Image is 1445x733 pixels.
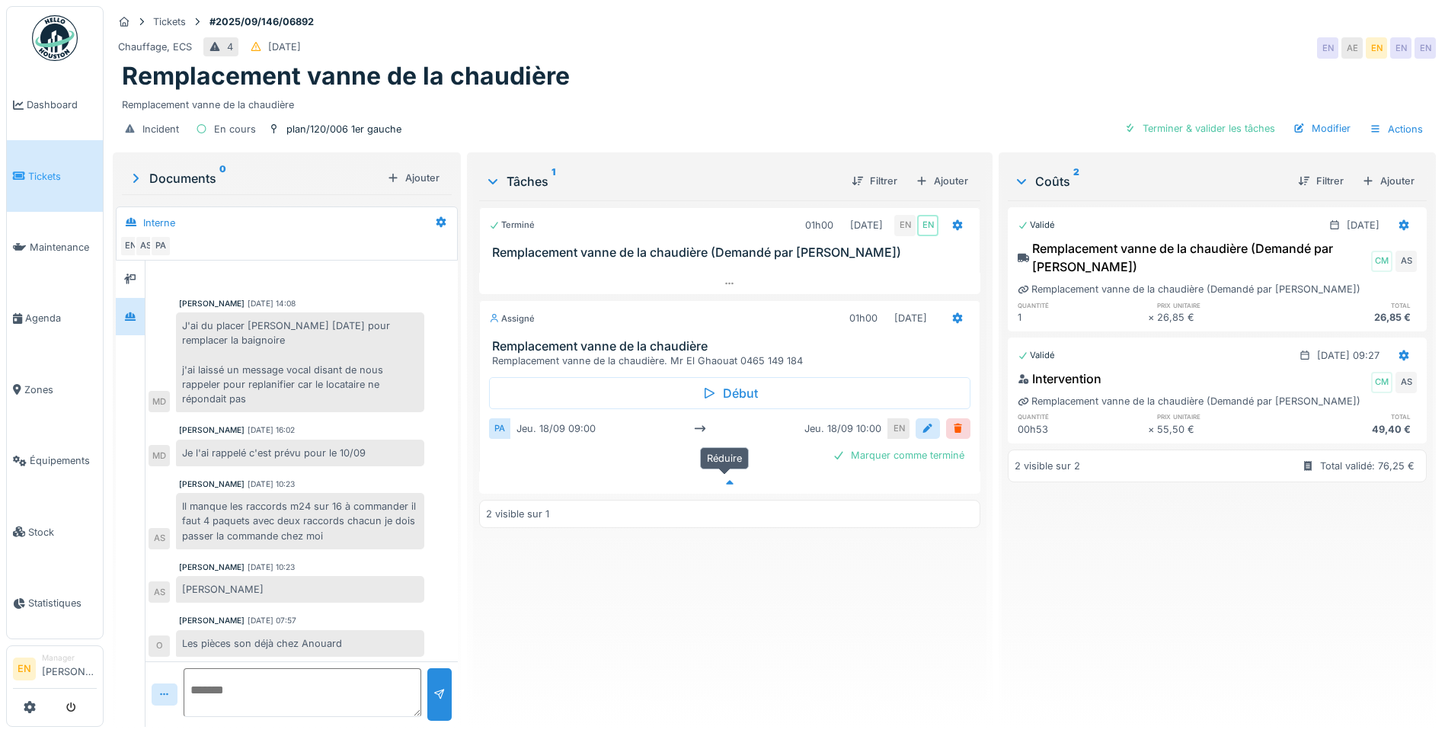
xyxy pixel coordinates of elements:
div: [PERSON_NAME] [179,298,245,309]
div: EN [888,418,910,439]
a: Statistiques [7,568,103,639]
div: plan/120/006 1er gauche [286,122,401,136]
div: 2 visible sur 2 [1015,459,1080,473]
div: AS [149,581,170,603]
div: Remplacement vanne de la chaudière (Demandé par [PERSON_NAME]) [1018,282,1360,296]
h3: Remplacement vanne de la chaudière [492,339,973,354]
span: Stock [28,525,97,539]
a: Agenda [7,283,103,354]
div: Ajouter [910,171,974,191]
div: Je l'ai rappelé c'est prévu pour le 10/09 [176,440,424,466]
div: Tickets [153,14,186,29]
div: Terminer & valider les tâches [1118,118,1281,139]
div: 00h53 [1018,422,1147,437]
div: × [1148,422,1158,437]
h6: quantité [1018,300,1147,310]
div: Modifier [1287,118,1357,139]
div: Remplacement vanne de la chaudière (Demandé par [PERSON_NAME]) [1018,239,1368,276]
h3: Remplacement vanne de la chaudière (Demandé par [PERSON_NAME]) [492,245,973,260]
div: [PERSON_NAME] [179,615,245,626]
div: EN [1317,37,1338,59]
strong: #2025/09/146/06892 [203,14,320,29]
div: EN [1366,37,1387,59]
h6: prix unitaire [1157,300,1287,310]
div: 26,85 € [1157,310,1287,325]
div: 01h00 [805,218,833,232]
div: 55,50 € [1157,422,1287,437]
div: [DATE] [268,40,301,54]
div: Manager [42,652,97,664]
h6: quantité [1018,411,1147,421]
div: MD [149,445,170,466]
span: Agenda [25,311,97,325]
div: EN [120,235,141,257]
div: Terminé [489,219,535,232]
span: Zones [24,383,97,397]
div: Assigné [489,312,535,325]
a: Zones [7,354,103,425]
div: [PERSON_NAME] [179,479,245,490]
sup: 2 [1073,172,1079,190]
div: EN [917,215,938,236]
div: × [1148,310,1158,325]
div: Total validé: 76,25 € [1320,459,1415,473]
div: Documents [128,169,381,187]
div: [PERSON_NAME] [176,576,424,603]
h1: Remplacement vanne de la chaudière [122,62,570,91]
a: Stock [7,496,103,567]
a: EN Manager[PERSON_NAME] [13,652,97,689]
div: 1 [1018,310,1147,325]
div: PA [489,418,510,439]
div: Coûts [1014,172,1286,190]
div: Tâches [485,172,839,190]
div: Ajouter [381,168,446,188]
a: Dashboard [7,69,103,140]
div: CM [1371,372,1392,393]
h6: total [1287,411,1417,421]
div: CM [1371,251,1392,272]
div: Chauffage, ECS [118,40,192,54]
div: 26,85 € [1287,310,1417,325]
span: Maintenance [30,240,97,254]
a: Tickets [7,140,103,211]
div: AS [135,235,156,257]
div: EN [1415,37,1436,59]
span: Dashboard [27,98,97,112]
div: AS [1395,251,1417,272]
div: Marquer comme terminé [826,445,970,466]
div: Filtrer [1292,171,1350,191]
div: 01h00 [849,311,878,325]
li: [PERSON_NAME] [42,652,97,685]
div: AS [1395,372,1417,393]
div: Réduire [700,447,749,469]
span: Statistiques [28,596,97,610]
div: J'ai du placer [PERSON_NAME] [DATE] pour remplacer la baignoire j'ai laissé un message vocal disa... [176,312,424,412]
div: Validé [1018,349,1055,362]
div: jeu. 18/09 09:00 jeu. 18/09 10:00 [510,418,888,439]
div: Filtrer [846,171,903,191]
div: 4 [227,40,233,54]
img: Badge_color-CXgf-gQk.svg [32,15,78,61]
a: Maintenance [7,212,103,283]
div: Il manque les raccords m24 sur 16 à commander il faut 4 paquets avec deux raccords chacun je dois... [176,493,424,549]
li: EN [13,658,36,680]
div: Interne [143,216,175,230]
sup: 0 [219,169,226,187]
div: En cours [214,122,256,136]
div: EN [1390,37,1411,59]
div: Remplacement vanne de la chaudière (Demandé par [PERSON_NAME]) [1018,394,1360,408]
div: [PERSON_NAME] [179,562,245,573]
div: Actions [1363,118,1430,140]
div: AE [1341,37,1363,59]
div: [DATE] 10:23 [248,479,295,490]
div: Les pièces son déjà chez Anouard [176,630,424,657]
span: Tickets [28,169,97,184]
div: [DATE] 10:23 [248,562,295,573]
div: MD [149,391,170,412]
div: [DATE] [850,218,883,232]
div: Remplacement vanne de la chaudière. Mr El Ghaouat 0465 149 184 [492,354,973,368]
div: [DATE] 07:57 [248,615,296,626]
span: Équipements [30,453,97,468]
div: 49,40 € [1287,422,1417,437]
h6: prix unitaire [1157,411,1287,421]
